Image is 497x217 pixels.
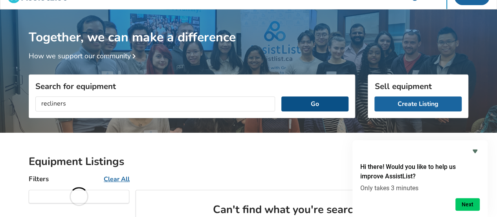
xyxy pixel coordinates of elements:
[29,51,139,61] a: How we support our community
[29,174,49,184] h4: Filters
[360,147,480,211] div: Hi there! Would you like to help us improve AssistList?
[374,81,462,91] h3: Sell equipment
[35,81,348,91] h3: Search for equipment
[35,96,275,111] input: I am looking for...
[29,9,468,45] h1: Together, we can make a difference
[374,96,462,111] a: Create Listing
[455,198,480,211] button: Next question
[104,175,130,184] u: Clear All
[360,162,480,181] h2: Hi there! Would you like to help us improve AssistList?
[470,147,480,156] button: Hide survey
[281,96,348,111] button: Go
[29,155,468,169] h2: Equipment Listings
[149,203,462,217] h2: Can't find what you're searching for?
[360,184,480,192] p: Only takes 3 minutes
